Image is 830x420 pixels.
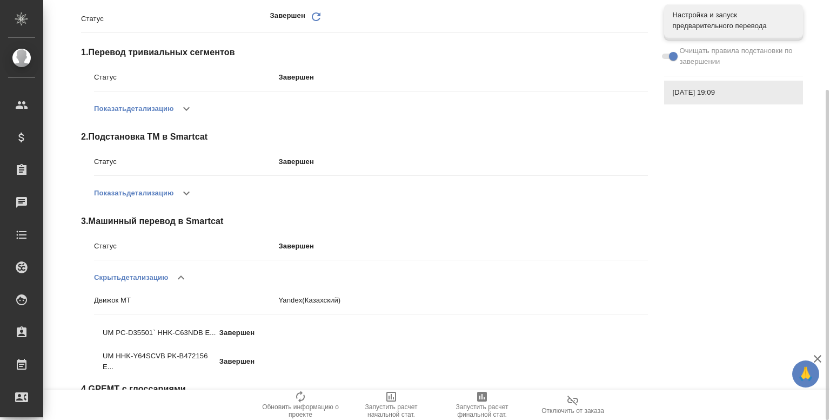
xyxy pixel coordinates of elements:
button: Показатьдетализацию [94,180,173,206]
button: Скрытьдетализацию [94,265,168,291]
button: Обновить информацию о проекте [255,390,346,420]
button: 🙏 [792,360,819,388]
p: Завершен [270,10,305,27]
button: Показатьдетализацию [94,96,173,122]
span: Настройка и запуск предварительного перевода [673,10,794,31]
p: Завершен [219,356,336,367]
span: 4 . GPEMT с глоссариями [81,383,648,396]
span: 3 . Машинный перевод в Smartcat [81,215,648,228]
p: Завершен [279,72,648,83]
button: Запустить расчет начальной стат. [346,390,437,420]
span: Запустить расчет финальной стат. [443,403,521,418]
span: Отключить от заказа [541,407,604,415]
div: Настройка и запуск предварительного перевода [664,4,803,37]
p: Завершен [279,241,648,252]
p: Статус [94,241,279,252]
span: [DATE] 19:09 [673,87,794,98]
p: UM HHK-Y64SCVB PK-B472156 E... [103,351,219,372]
p: Завершен [279,156,648,167]
span: Обновить информацию о проекте [262,403,339,418]
button: Запустить расчет финальной стат. [437,390,527,420]
p: Yandex (Казахский) [279,295,648,306]
button: Отключить от заказа [527,390,618,420]
span: Запустить расчет начальной стат. [352,403,430,418]
div: [DATE] 19:09 [664,81,803,104]
span: Очищать правила подстановки по завершении [680,45,795,67]
p: Движок MT [94,295,279,306]
span: 1 . Перевод тривиальных сегментов [81,46,648,59]
span: 🙏 [796,363,815,385]
p: Статус [94,72,279,83]
span: 2 . Подстановка ТМ в Smartcat [81,130,648,143]
p: Статус [94,156,279,167]
p: Статус [81,14,270,24]
p: UM PC-D35501` HHK-C63NDB E... [103,327,219,338]
p: Завершен [219,327,336,338]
